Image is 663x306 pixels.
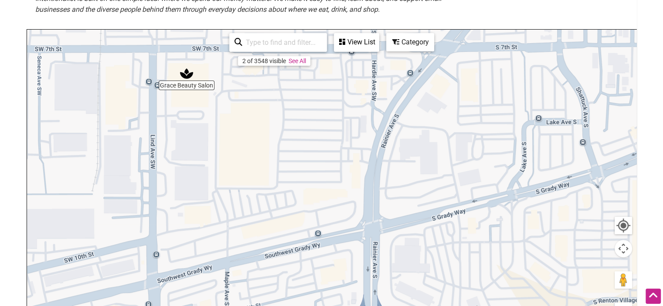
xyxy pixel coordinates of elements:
[180,67,193,80] div: Grace Beauty Salon
[646,289,661,304] div: Scroll Back to Top
[289,57,306,64] a: See All
[615,271,632,289] button: Drag Pegman onto the map to open Street View
[334,33,379,52] div: See a list of the visible businesses
[615,217,632,234] button: Your Location
[242,34,322,51] input: Type to find and filter...
[229,33,327,52] div: Type to search and filter
[242,57,286,64] div: 2 of 3548 visible
[387,34,433,50] div: Category
[335,34,378,50] div: View List
[386,33,434,51] div: Filter by category
[615,240,632,257] button: Map camera controls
